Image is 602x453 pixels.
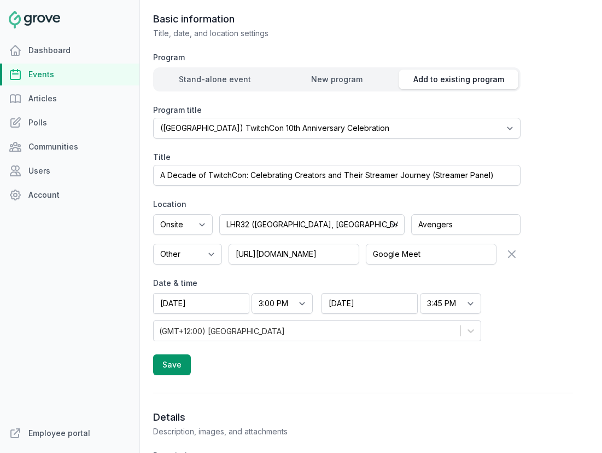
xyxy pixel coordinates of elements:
[153,293,249,314] input: Start date
[153,52,521,63] label: Program
[229,244,359,265] input: URL
[153,278,481,289] label: Date & time
[153,354,191,375] button: Save
[9,11,60,28] img: Grove
[153,28,573,39] p: Title, date, and location settings
[277,74,397,85] div: New program
[366,244,496,265] input: URL title
[159,325,285,337] div: (GMT+12:00) [GEOGRAPHIC_DATA]
[322,293,418,314] input: End date
[153,152,521,163] label: Title
[153,105,521,116] label: Program title
[153,411,573,424] h3: Details
[399,74,518,85] div: Add to existing program
[155,74,275,85] div: Stand-alone event
[153,199,521,210] label: Location
[153,426,573,437] p: Description, images, and attachments
[153,13,573,26] h3: Basic information
[411,214,521,235] input: Room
